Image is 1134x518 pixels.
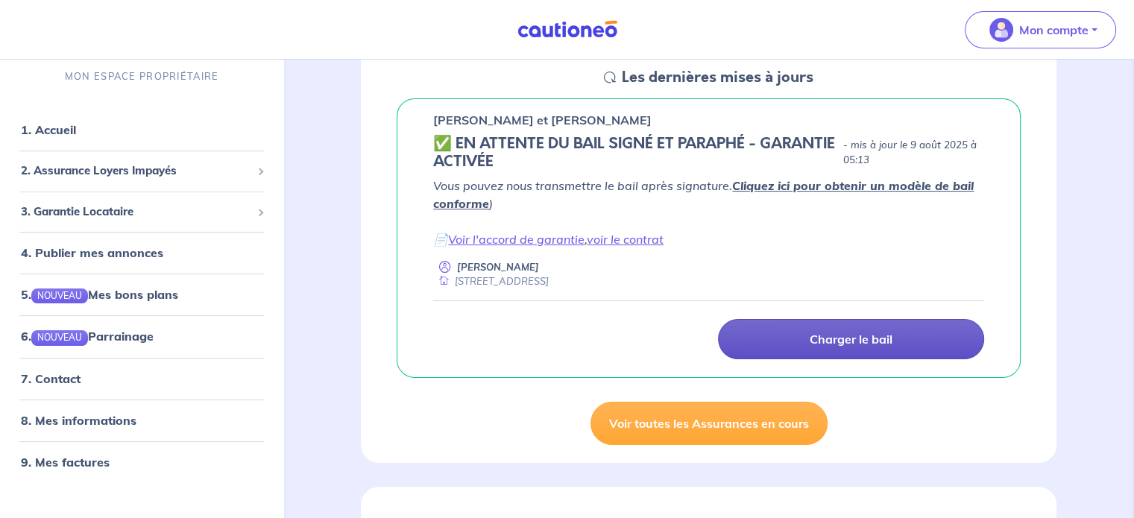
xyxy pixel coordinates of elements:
[448,232,585,247] a: Voir l'accord de garantie
[21,246,163,261] a: 4. Publier mes annonces
[6,116,277,145] div: 1. Accueil
[65,70,218,84] p: MON ESPACE PROPRIÉTAIRE
[433,178,974,211] em: Vous pouvez nous transmettre le bail après signature. )
[21,413,136,428] a: 8. Mes informations
[6,239,277,268] div: 4. Publier mes annonces
[21,371,81,386] a: 7. Contact
[433,135,837,171] h5: ✅️️️ EN ATTENTE DU BAIL SIGNÉ ET PARAPHÉ - GARANTIE ACTIVÉE
[6,198,277,227] div: 3. Garantie Locataire
[21,163,251,180] span: 2. Assurance Loyers Impayés
[457,260,539,274] p: [PERSON_NAME]
[718,319,984,359] a: Charger le bail
[433,274,549,288] div: [STREET_ADDRESS]
[21,455,110,470] a: 9. Mes factures
[6,364,277,394] div: 7. Contact
[6,157,277,186] div: 2. Assurance Loyers Impayés
[511,20,623,39] img: Cautioneo
[6,280,277,310] div: 5.NOUVEAUMes bons plans
[6,322,277,352] div: 6.NOUVEAUParrainage
[6,405,277,435] div: 8. Mes informations
[989,18,1013,42] img: illu_account_valid_menu.svg
[433,178,974,211] a: Cliquez ici pour obtenir un modèle de bail conforme
[21,123,76,138] a: 1. Accueil
[433,135,984,171] div: state: CONTRACT-SIGNED, Context: IN-LANDLORD,IS-GL-CAUTION-IN-LANDLORD
[433,232,664,247] em: 📄 ,
[965,11,1116,48] button: illu_account_valid_menu.svgMon compte
[1019,21,1089,39] p: Mon compte
[433,111,652,129] p: [PERSON_NAME] et [PERSON_NAME]
[622,69,813,86] h5: Les dernières mises à jours
[21,203,251,221] span: 3. Garantie Locataire
[843,138,984,168] p: - mis à jour le 9 août 2025 à 05:13
[587,232,664,247] a: voir le contrat
[810,332,892,347] p: Charger le bail
[6,447,277,477] div: 9. Mes factures
[590,402,828,445] a: Voir toutes les Assurances en cours
[21,329,154,344] a: 6.NOUVEAUParrainage
[21,288,178,303] a: 5.NOUVEAUMes bons plans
